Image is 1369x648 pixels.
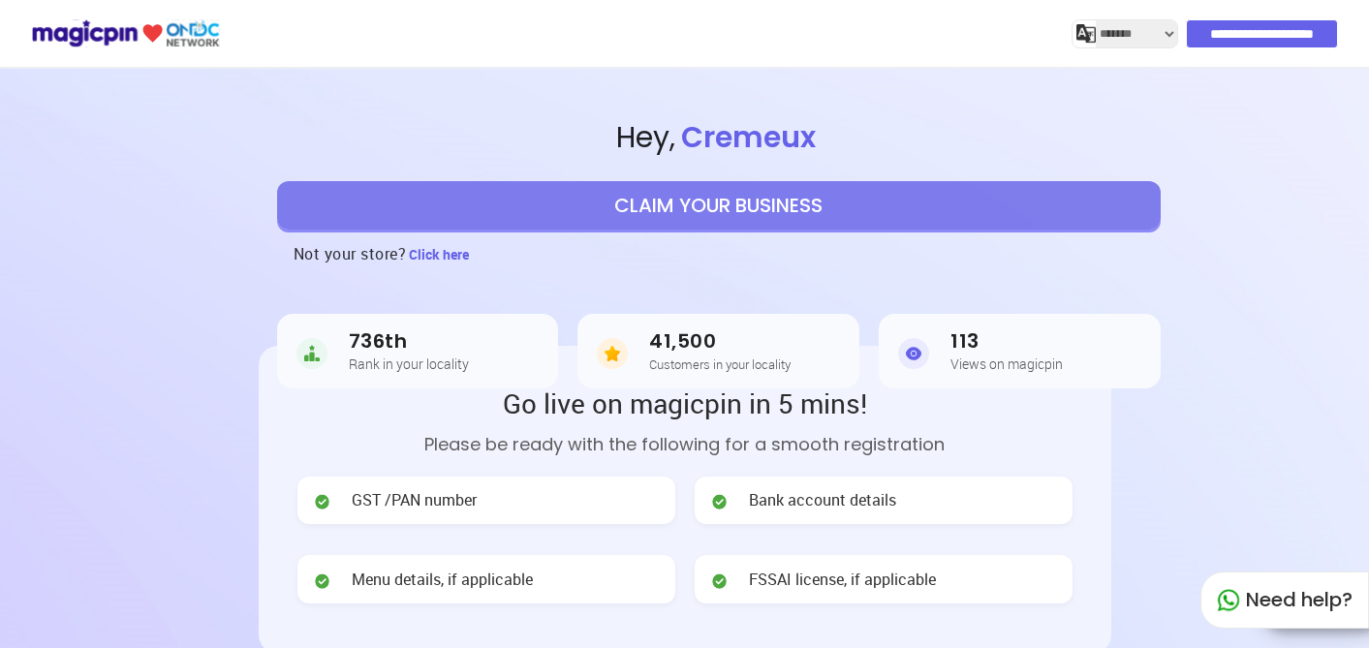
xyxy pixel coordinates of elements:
[1217,589,1240,612] img: whatapp_green.7240e66a.svg
[649,357,791,371] h5: Customers in your locality
[349,356,469,371] h5: Rank in your locality
[69,117,1369,159] span: Hey ,
[749,569,936,591] span: FSSAI license, if applicable
[352,489,477,511] span: GST /PAN number
[313,571,332,591] img: check
[277,181,1161,230] button: CLAIM YOUR BUSINESS
[409,245,469,263] span: Click here
[675,116,822,158] span: Cremeux
[296,334,327,373] img: Rank
[710,492,730,511] img: check
[31,16,220,50] img: ondc-logo-new-small.8a59708e.svg
[349,330,469,353] h3: 736th
[352,569,533,591] span: Menu details, if applicable
[950,330,1063,353] h3: 113
[649,330,791,353] h3: 41,500
[597,334,628,373] img: Customers
[1076,24,1096,44] img: j2MGCQAAAABJRU5ErkJggg==
[950,356,1063,371] h5: Views on magicpin
[898,334,929,373] img: Views
[297,431,1073,457] p: Please be ready with the following for a smooth registration
[313,492,332,511] img: check
[749,489,896,511] span: Bank account details
[294,230,407,278] h3: Not your store?
[1200,571,1369,629] div: Need help?
[710,571,730,591] img: check
[297,385,1073,421] h2: Go live on magicpin in 5 mins!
